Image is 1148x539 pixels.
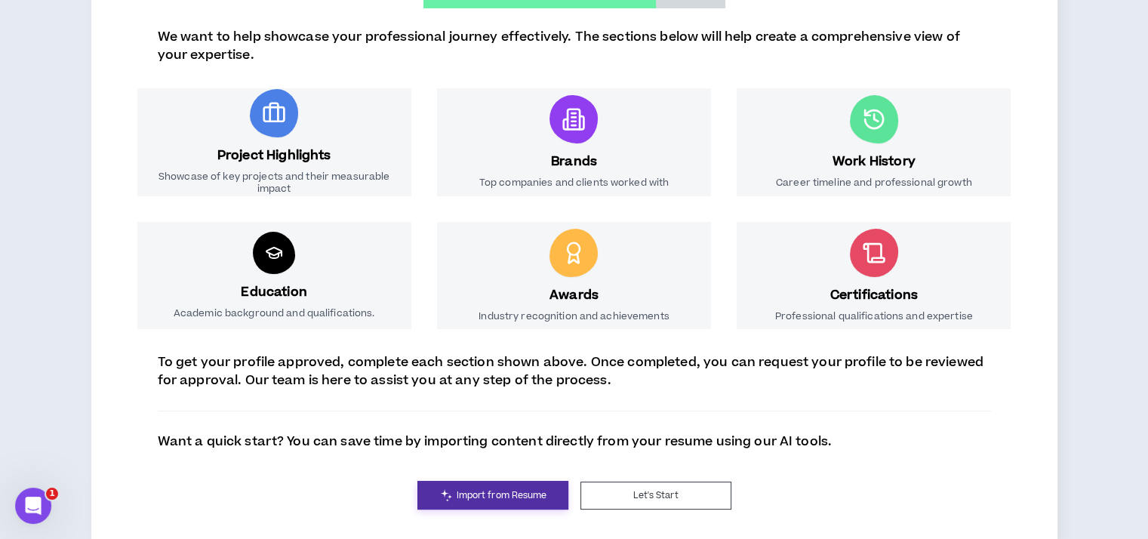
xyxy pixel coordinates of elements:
[833,152,916,171] h3: Work History
[549,286,599,304] h3: Awards
[551,152,597,171] h3: Brands
[152,171,396,195] p: Showcase of key projects and their measurable impact
[580,482,731,510] button: Let's Start
[158,353,991,390] p: To get your profile approved, complete each section shown above. Once completed, you can request ...
[776,177,972,189] p: Career timeline and professional growth
[417,481,568,510] a: Import from Resume
[479,177,669,189] p: Top companies and clients worked with
[158,433,833,451] p: Want a quick start? You can save time by importing content directly from your resume using our AI...
[479,310,669,322] p: Industry recognition and achievements
[241,283,306,301] h3: Education
[158,28,991,64] p: We want to help showcase your professional journey effectively. The sections below will help crea...
[15,488,51,524] iframe: Intercom live chat
[457,488,547,503] span: Import from Resume
[46,488,58,500] span: 1
[775,310,973,322] p: Professional qualifications and expertise
[217,146,331,165] h3: Project Highlights
[174,307,375,319] p: Academic background and qualifications.
[830,286,918,304] h3: Certifications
